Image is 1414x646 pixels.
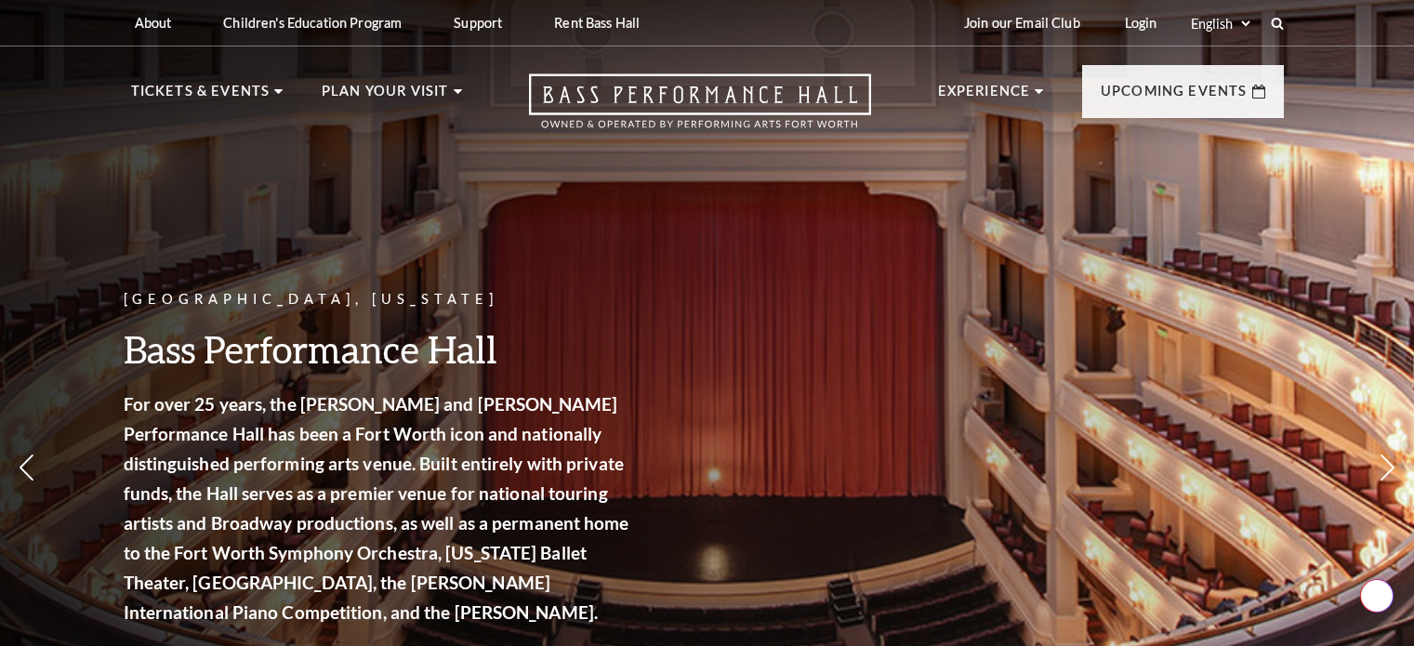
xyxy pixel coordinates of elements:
h3: Bass Performance Hall [124,325,635,373]
select: Select: [1187,15,1253,33]
p: About [135,15,172,31]
p: Rent Bass Hall [554,15,640,31]
p: Children's Education Program [223,15,402,31]
p: Tickets & Events [131,80,271,113]
p: Upcoming Events [1101,80,1248,113]
p: Support [454,15,502,31]
p: Experience [938,80,1031,113]
strong: For over 25 years, the [PERSON_NAME] and [PERSON_NAME] Performance Hall has been a Fort Worth ico... [124,393,629,623]
p: [GEOGRAPHIC_DATA], [US_STATE] [124,288,635,311]
p: Plan Your Visit [322,80,449,113]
